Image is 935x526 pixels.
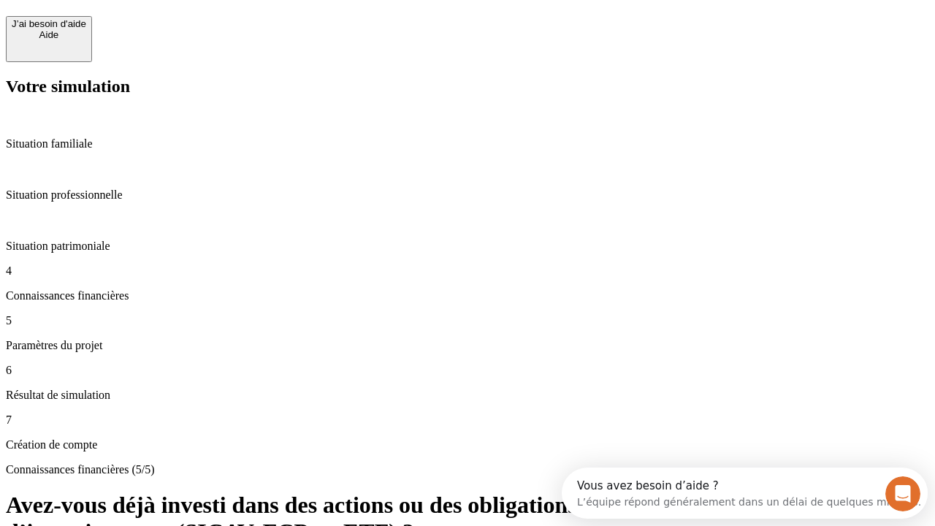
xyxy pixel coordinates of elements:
p: 5 [6,314,929,327]
p: Situation familiale [6,137,929,150]
p: Connaissances financières (5/5) [6,463,929,476]
div: Vous avez besoin d’aide ? [15,12,359,24]
p: Situation patrimoniale [6,240,929,253]
p: 6 [6,364,929,377]
div: Ouvrir le Messenger Intercom [6,6,402,46]
p: 4 [6,264,929,278]
p: Résultat de simulation [6,389,929,402]
p: Création de compte [6,438,929,451]
iframe: Intercom live chat [885,476,920,511]
iframe: Intercom live chat discovery launcher [562,468,928,519]
h2: Votre simulation [6,77,929,96]
p: Paramètres du projet [6,339,929,352]
div: Aide [12,29,86,40]
div: J’ai besoin d'aide [12,18,86,29]
p: Situation professionnelle [6,188,929,202]
div: L’équipe répond généralement dans un délai de quelques minutes. [15,24,359,39]
p: 7 [6,413,929,427]
button: J’ai besoin d'aideAide [6,16,92,62]
p: Connaissances financières [6,289,929,302]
